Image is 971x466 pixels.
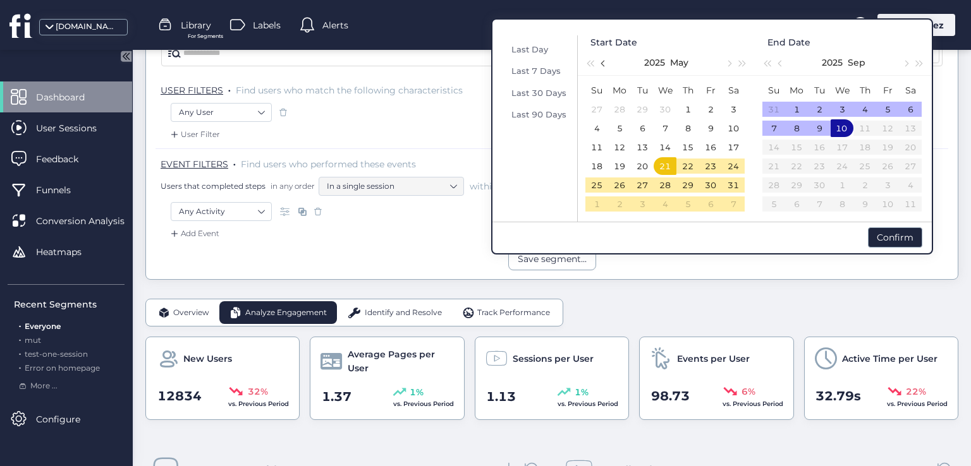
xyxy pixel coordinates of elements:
[722,81,745,100] th: Sat
[657,196,673,212] div: 4
[585,119,608,138] td: 2025-05-04
[723,400,783,408] span: vs. Previous Period
[608,81,631,100] th: Mon
[36,152,97,166] span: Feedback
[19,333,21,345] span: .
[726,140,741,155] div: 17
[857,102,872,117] div: 4
[631,100,654,119] td: 2025-04-29
[767,35,810,49] span: End Date
[188,32,223,40] span: For Segments
[585,100,608,119] td: 2025-04-27
[676,119,699,138] td: 2025-05-08
[470,180,498,193] span: within
[608,157,631,176] td: 2025-05-19
[726,158,741,174] div: 24
[322,387,351,407] span: 1.37
[657,102,673,117] div: 30
[676,100,699,119] td: 2025-05-01
[834,121,849,136] div: 10
[812,121,827,136] div: 9
[913,50,927,75] button: Next year (Control + right)
[597,50,611,75] button: Previous month (PageUp)
[676,194,699,213] td: 2025-06-05
[703,121,718,136] div: 9
[722,138,745,157] td: 2025-05-17
[253,18,281,32] span: Labels
[654,176,676,194] td: 2025-05-28
[726,196,741,212] div: 7
[736,50,750,75] button: Next year (Control + right)
[808,119,831,138] td: 2025-09-09
[654,138,676,157] td: 2025-05-14
[179,103,264,122] nz-select-item: Any User
[834,102,850,117] div: 3
[233,156,236,169] span: .
[657,140,673,155] div: 14
[511,109,566,119] span: Last 90 Days
[742,385,755,398] span: 6%
[590,35,637,49] span: Start Date
[760,50,774,75] button: Last year (Control + left)
[236,85,463,96] span: Find users who match the following characteristics
[899,100,922,119] td: 2025-09-06
[703,177,718,193] div: 30
[585,157,608,176] td: 2025-05-18
[511,66,561,76] span: Last 7 Days
[789,121,804,136] div: 8
[676,157,699,176] td: 2025-05-22
[19,347,21,359] span: .
[654,100,676,119] td: 2025-04-30
[785,81,808,100] th: Mon
[608,100,631,119] td: 2025-04-28
[699,157,722,176] td: 2025-05-23
[722,157,745,176] td: 2025-05-24
[14,297,125,311] div: Recent Segments
[808,81,831,100] th: Tue
[762,119,785,138] td: 2025-09-07
[808,100,831,119] td: 2025-09-02
[322,18,348,32] span: Alerts
[699,119,722,138] td: 2025-05-09
[36,183,90,197] span: Funnels
[228,82,231,95] span: .
[651,386,690,406] span: 98.73
[168,128,220,141] div: User Filter
[680,140,695,155] div: 15
[680,196,695,212] div: 5
[722,100,745,119] td: 2025-05-03
[393,400,454,408] span: vs. Previous Period
[513,352,594,366] span: Sessions per User
[161,158,228,170] span: EVENT FILTERS
[631,138,654,157] td: 2025-05-13
[876,81,899,100] th: Fri
[241,158,416,170] span: Find users who performed these events
[36,90,104,104] span: Dashboard
[831,81,853,100] th: Wed
[635,140,650,155] div: 13
[56,21,119,33] div: [DOMAIN_NAME]
[511,88,566,98] span: Last 30 Days
[815,386,861,406] span: 32.79s
[853,81,876,100] th: Thu
[635,177,650,193] div: 27
[612,121,627,136] div: 5
[676,176,699,194] td: 2025-05-29
[721,50,735,75] button: Next month (PageDown)
[898,50,912,75] button: Next month (PageDown)
[699,176,722,194] td: 2025-05-30
[703,140,718,155] div: 16
[657,158,673,174] div: 21
[876,100,899,119] td: 2025-09-05
[157,386,202,406] span: 12834
[608,194,631,213] td: 2025-06-02
[635,196,650,212] div: 3
[703,196,718,212] div: 6
[726,177,741,193] div: 31
[680,102,695,117] div: 1
[676,81,699,100] th: Thu
[899,81,922,100] th: Sat
[654,157,676,176] td: 2025-05-21
[245,307,327,319] span: Analyze Engagement
[657,121,673,136] div: 7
